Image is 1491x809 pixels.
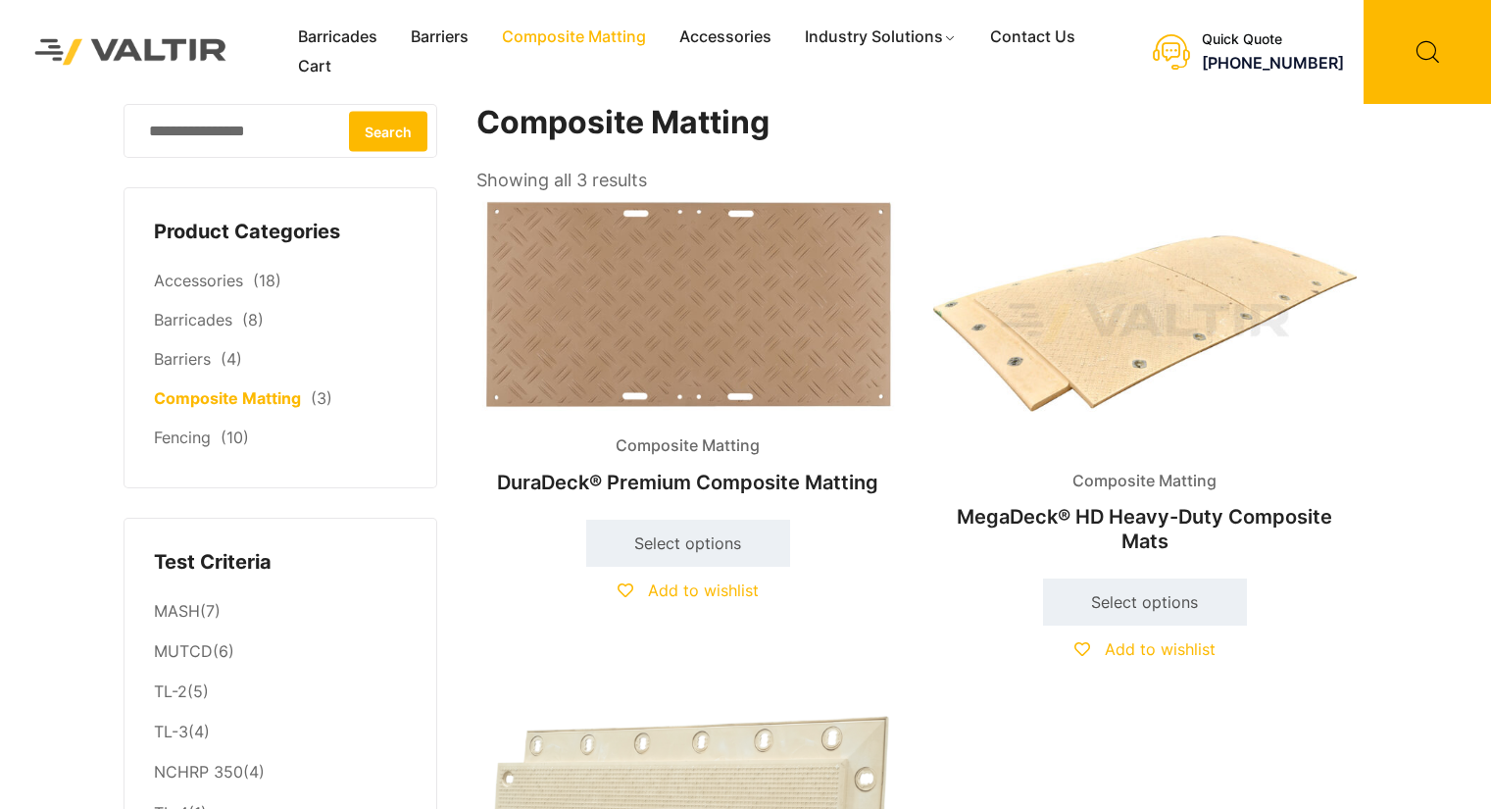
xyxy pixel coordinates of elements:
a: Barricades [281,23,394,52]
button: Search [349,111,427,151]
a: Composite Matting [154,388,301,408]
a: TL-2 [154,682,187,701]
a: Industry Solutions [788,23,973,52]
a: TL-3 [154,722,188,741]
li: (4) [154,753,407,793]
a: Select options for “DuraDeck® Premium Composite Matting” [586,520,790,567]
a: Barricades [154,310,232,329]
span: (18) [253,271,281,290]
a: Add to wishlist [618,581,759,600]
img: Valtir Rentals [15,19,247,84]
li: (7) [154,591,407,632]
span: Add to wishlist [1105,639,1216,659]
a: Contact Us [973,23,1092,52]
a: MASH [154,601,200,621]
a: Select options for “MegaDeck® HD Heavy-Duty Composite Mats” [1043,579,1247,626]
span: (8) [242,310,264,329]
span: (10) [221,428,249,447]
h4: Test Criteria [154,548,407,578]
a: Cart [281,52,348,81]
a: Barriers [394,23,485,52]
span: (4) [221,349,242,369]
a: Fencing [154,428,211,447]
h4: Product Categories [154,218,407,247]
span: Composite Matting [1058,467,1231,496]
h2: MegaDeck® HD Heavy-Duty Composite Mats [933,495,1357,562]
h1: Composite Matting [476,104,1359,142]
a: NCHRP 350 [154,762,243,782]
p: Showing all 3 results [476,164,647,197]
a: Add to wishlist [1074,639,1216,659]
a: [PHONE_NUMBER] [1202,53,1344,73]
a: Accessories [154,271,243,290]
a: Accessories [663,23,788,52]
li: (5) [154,673,407,713]
li: (4) [154,713,407,753]
a: Composite MattingDuraDeck® Premium Composite Matting [476,196,900,504]
a: Composite MattingMegaDeck® HD Heavy-Duty Composite Mats [933,196,1357,562]
div: Quick Quote [1202,31,1344,48]
li: (6) [154,632,407,673]
span: (3) [311,388,332,408]
a: MUTCD [154,641,213,661]
a: Barriers [154,349,211,369]
span: Composite Matting [601,431,774,461]
h2: DuraDeck® Premium Composite Matting [476,461,900,504]
a: Composite Matting [485,23,663,52]
span: Add to wishlist [648,581,759,600]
